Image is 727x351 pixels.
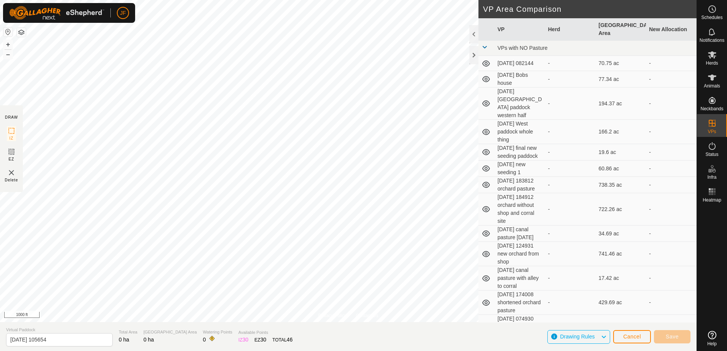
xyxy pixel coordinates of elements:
[494,56,545,71] td: [DATE] 082144
[238,336,248,344] div: IZ
[287,337,293,343] span: 46
[560,334,595,340] span: Drawing Rules
[548,230,593,238] div: -
[9,156,14,162] span: EZ
[143,329,197,335] span: [GEOGRAPHIC_DATA] Area
[708,129,716,134] span: VPs
[596,87,646,120] td: 194.37 ac
[623,334,641,340] span: Cancel
[494,193,545,226] td: [DATE] 184912 orchard without shop and corral site
[596,193,646,226] td: 722.26 ac
[548,75,593,83] div: -
[548,128,593,136] div: -
[494,291,545,315] td: [DATE] 174008 shortened orchard pasture
[613,330,651,343] button: Cancel
[596,71,646,87] td: 77.34 ac
[9,6,104,20] img: Gallagher Logo
[646,87,697,120] td: -
[494,315,545,347] td: [DATE] 074930 new orchard paddock after firmware update
[705,152,718,157] span: Status
[706,61,718,65] span: Herds
[548,59,593,67] div: -
[703,198,721,202] span: Heatmap
[356,312,378,319] a: Contact Us
[7,168,16,177] img: VP
[260,337,266,343] span: 30
[483,5,697,14] h2: VP Area Comparison
[494,160,545,177] td: [DATE] new seeding 1
[494,18,545,41] th: VP
[548,181,593,189] div: -
[596,177,646,193] td: 738.35 ac
[5,177,18,183] span: Delete
[596,120,646,144] td: 166.2 ac
[646,56,697,71] td: -
[494,242,545,266] td: [DATE] 124931 new orchard from shop
[242,337,249,343] span: 30
[6,327,113,333] span: Virtual Paddock
[700,106,723,111] span: Neckbands
[10,135,14,141] span: IZ
[318,312,347,319] a: Privacy Policy
[700,38,724,43] span: Notifications
[646,266,697,291] td: -
[646,242,697,266] td: -
[701,15,722,20] span: Schedules
[646,144,697,160] td: -
[646,226,697,242] td: -
[497,45,548,51] span: VPs with NO Pasture
[119,329,137,335] span: Total Area
[548,165,593,173] div: -
[494,177,545,193] td: [DATE] 183812 orchard pasture
[596,144,646,160] td: 19.6 ac
[646,177,697,193] td: -
[143,337,154,343] span: 0 ha
[646,291,697,315] td: -
[238,329,292,336] span: Available Points
[596,226,646,242] td: 34.69 ac
[646,160,697,177] td: -
[203,329,232,335] span: Watering Points
[596,242,646,266] td: 741.46 ac
[494,120,545,144] td: [DATE] West paddock whole thing
[17,28,26,37] button: Map Layers
[596,291,646,315] td: 429.69 ac
[707,341,717,346] span: Help
[707,175,716,179] span: Infra
[3,27,13,37] button: Reset Map
[596,160,646,177] td: 60.86 ac
[545,18,596,41] th: Herd
[3,50,13,59] button: –
[273,336,293,344] div: TOTAL
[697,328,727,349] a: Help
[548,100,593,108] div: -
[203,337,206,343] span: 0
[596,56,646,71] td: 70.75 ac
[646,71,697,87] td: -
[494,87,545,120] td: [DATE] [GEOGRAPHIC_DATA] paddock western half
[548,148,593,156] div: -
[3,40,13,49] button: +
[666,334,679,340] span: Save
[646,120,697,144] td: -
[119,337,129,343] span: 0 ha
[5,114,18,120] div: DRAW
[548,205,593,213] div: -
[704,84,720,88] span: Animals
[596,18,646,41] th: [GEOGRAPHIC_DATA] Area
[596,266,646,291] td: 17.42 ac
[548,299,593,307] div: -
[548,274,593,282] div: -
[548,250,593,258] div: -
[646,193,697,226] td: -
[596,315,646,347] td: 709.34 ac
[494,144,545,160] td: [DATE] final new seeding paddock
[255,336,266,344] div: EZ
[646,315,697,347] td: -
[494,226,545,242] td: [DATE] canal pasture [DATE]
[120,9,126,17] span: JF
[494,71,545,87] td: [DATE] Bobs house
[654,330,690,343] button: Save
[646,18,697,41] th: New Allocation
[494,266,545,291] td: [DATE] canal pasture with alley to corral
